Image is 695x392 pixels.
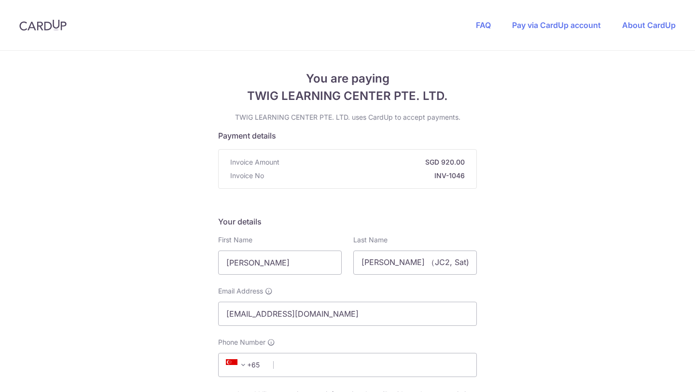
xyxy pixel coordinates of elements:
span: +65 [223,359,266,371]
a: FAQ [476,20,491,30]
span: Invoice No [230,171,264,181]
a: Pay via CardUp account [512,20,601,30]
span: Email Address [218,286,263,296]
span: Invoice Amount [230,157,279,167]
label: Last Name [353,235,388,245]
input: Last name [353,251,477,275]
span: TWIG LEARNING CENTER PTE. LTD. [218,87,477,105]
span: Phone Number [218,337,265,347]
input: Email address [218,302,477,326]
a: About CardUp [622,20,676,30]
strong: SGD 920.00 [283,157,465,167]
strong: INV-1046 [268,171,465,181]
label: First Name [218,235,252,245]
img: CardUp [19,19,67,31]
p: TWIG LEARNING CENTER PTE. LTD. uses CardUp to accept payments. [218,112,477,122]
span: +65 [226,359,249,371]
span: You are paying [218,70,477,87]
input: First name [218,251,342,275]
h5: Payment details [218,130,477,141]
h5: Your details [218,216,477,227]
